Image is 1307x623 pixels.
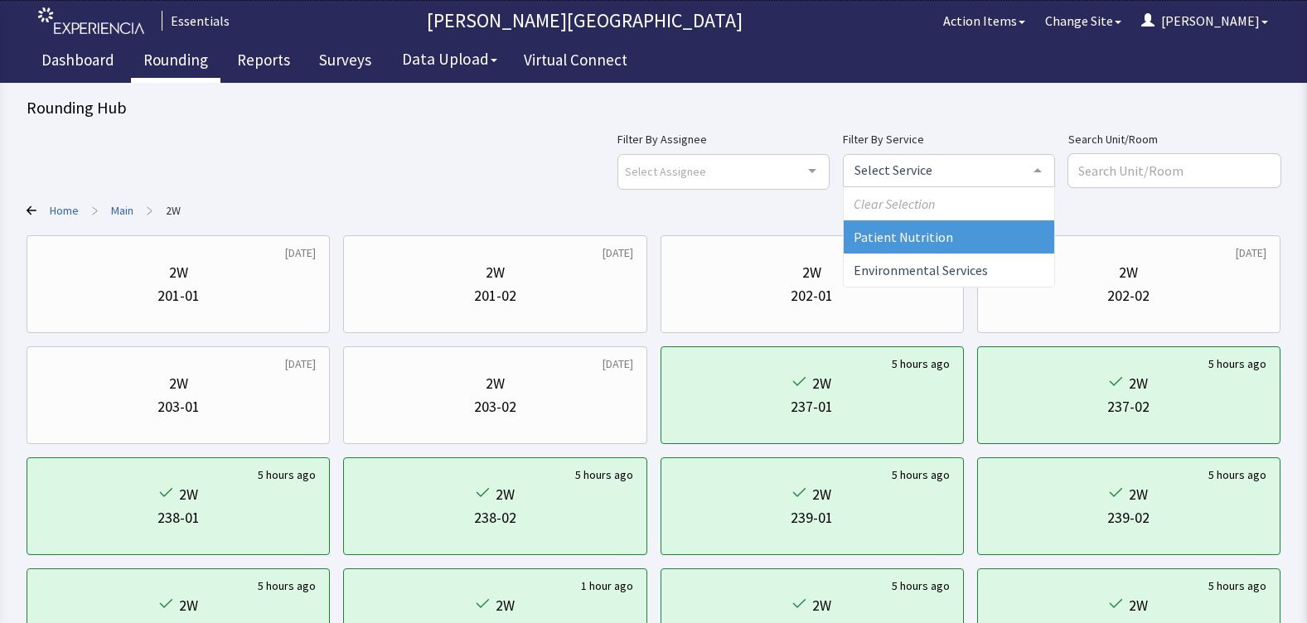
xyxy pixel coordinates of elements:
[496,483,515,506] div: 2W
[812,483,831,506] div: 2W
[1068,129,1280,149] label: Search Unit/Room
[1129,372,1148,395] div: 2W
[892,466,950,483] div: 5 hours ago
[474,506,516,529] div: 238-02
[791,506,833,529] div: 239-01
[166,202,181,219] a: 2W
[581,577,633,594] div: 1 hour ago
[392,44,507,75] button: Data Upload
[892,577,950,594] div: 5 hours ago
[111,202,133,219] a: Main
[179,483,198,506] div: 2W
[511,41,640,83] a: Virtual Connect
[1236,244,1266,261] div: [DATE]
[812,372,831,395] div: 2W
[1107,395,1150,418] div: 237-02
[892,355,950,372] div: 5 hours ago
[131,41,220,83] a: Rounding
[802,261,821,284] div: 2W
[625,162,706,181] span: Select Assignee
[1107,506,1150,529] div: 239-02
[850,162,1021,178] input: Select Service
[791,284,833,307] div: 202-01
[29,41,127,83] a: Dashboard
[843,129,1055,149] label: Filter By Service
[1119,261,1138,284] div: 2W
[258,466,316,483] div: 5 hours ago
[812,594,831,617] div: 2W
[496,594,515,617] div: 2W
[162,11,230,31] div: Essentials
[1208,466,1266,483] div: 5 hours ago
[575,466,633,483] div: 5 hours ago
[603,244,633,261] div: [DATE]
[617,129,830,149] label: Filter By Assignee
[474,284,516,307] div: 201-02
[179,594,198,617] div: 2W
[27,96,1280,119] div: Rounding Hub
[1208,577,1266,594] div: 5 hours ago
[1129,594,1148,617] div: 2W
[157,284,200,307] div: 201-01
[854,262,988,278] span: Environmental Services
[169,261,188,284] div: 2W
[933,4,1035,37] button: Action Items
[854,229,953,245] span: Patient Nutrition
[1068,154,1280,187] input: Search Unit/Room
[1035,4,1131,37] button: Change Site
[258,577,316,594] div: 5 hours ago
[157,395,200,418] div: 203-01
[844,187,1054,220] span: Clear Selection
[285,355,316,372] div: [DATE]
[474,395,516,418] div: 203-02
[169,372,188,395] div: 2W
[285,244,316,261] div: [DATE]
[307,41,384,83] a: Surveys
[1208,355,1266,372] div: 5 hours ago
[486,372,505,395] div: 2W
[147,194,152,227] span: >
[92,194,98,227] span: >
[486,261,505,284] div: 2W
[38,7,144,35] img: experiencia_logo.png
[1131,4,1278,37] button: [PERSON_NAME]
[50,202,79,219] a: Home
[225,41,303,83] a: Reports
[236,7,933,34] p: [PERSON_NAME][GEOGRAPHIC_DATA]
[603,355,633,372] div: [DATE]
[1129,483,1148,506] div: 2W
[1107,284,1150,307] div: 202-02
[157,506,200,529] div: 238-01
[791,395,833,418] div: 237-01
